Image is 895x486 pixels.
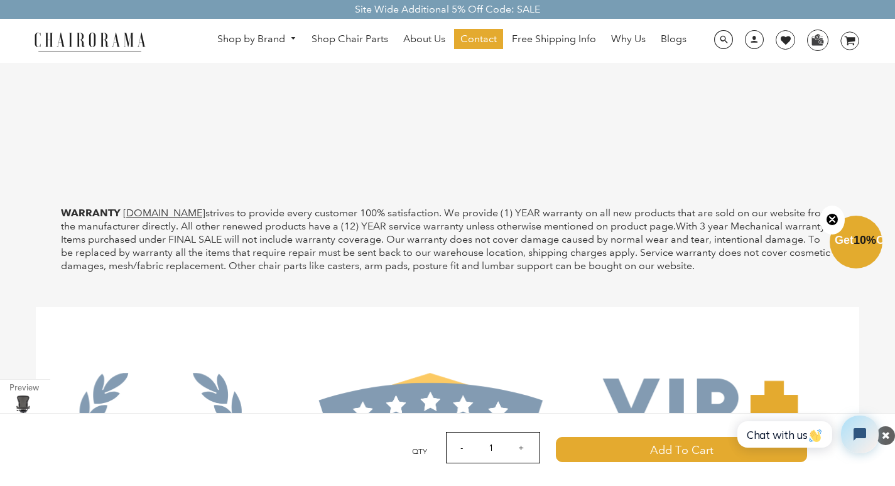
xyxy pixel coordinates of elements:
a: Contact [454,29,503,49]
span: Why Us [611,33,646,46]
span: 10% [854,234,876,246]
iframe: Product reviews widget [48,69,847,174]
a: [DOMAIN_NAME] [123,207,205,219]
span: Shop Chair Parts [312,33,388,46]
nav: DesktopNavigation [206,29,698,52]
button: Close teaser [820,206,845,235]
span: Free Shipping Info [512,33,596,46]
span: Blogs [661,33,686,46]
iframe: Tidio Chat [727,405,889,464]
a: About Us [397,29,452,49]
a: Shop by Brand [211,30,303,49]
div: Get10%OffClose teaser [830,217,882,270]
b: WARRANTY [61,207,121,219]
p: strives to provide every customer 100% satisfaction. We provide (1) YEAR warranty on all new prod... [61,207,834,272]
a: Free Shipping Info [506,29,602,49]
img: chairorama [27,30,153,52]
a: Why Us [605,29,652,49]
span: About Us [403,33,445,46]
img: WhatsApp_Image_2024-07-12_at_16.23.01.webp [808,30,827,49]
a: Blogs [654,29,693,49]
span: Get Off [835,234,892,246]
a: Shop Chair Parts [305,29,394,49]
span: Contact [460,33,497,46]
